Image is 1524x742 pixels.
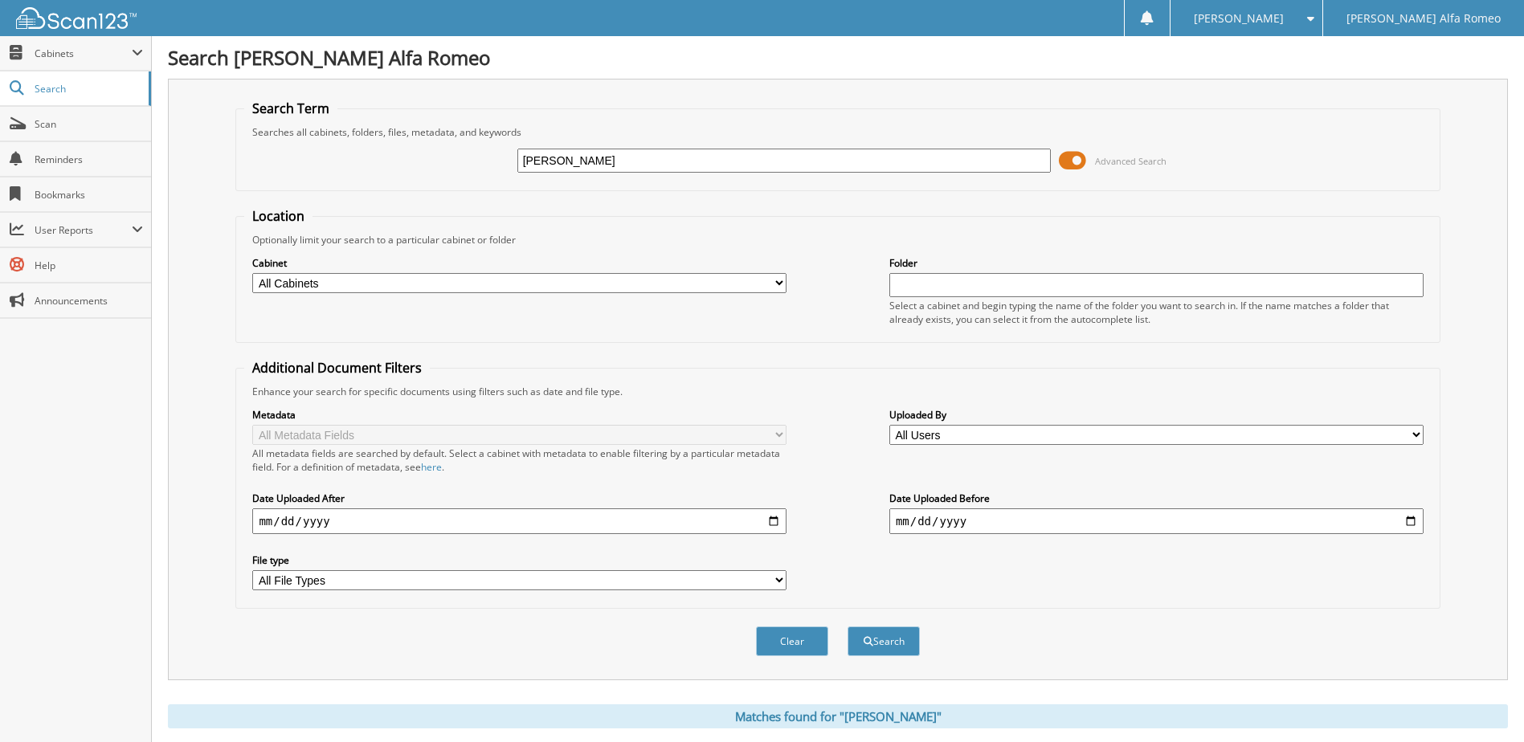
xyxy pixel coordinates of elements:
[252,256,787,270] label: Cabinet
[35,259,143,272] span: Help
[252,508,787,534] input: start
[35,188,143,202] span: Bookmarks
[35,294,143,308] span: Announcements
[889,408,1424,422] label: Uploaded By
[1095,155,1166,167] span: Advanced Search
[168,44,1508,71] h1: Search [PERSON_NAME] Alfa Romeo
[252,408,787,422] label: Metadata
[35,153,143,166] span: Reminders
[252,491,787,505] label: Date Uploaded After
[244,233,1431,247] div: Optionally limit your search to a particular cabinet or folder
[244,359,430,377] legend: Additional Document Filters
[252,553,787,567] label: File type
[889,256,1424,270] label: Folder
[1194,14,1284,23] span: [PERSON_NAME]
[35,117,143,131] span: Scan
[848,626,920,656] button: Search
[1346,14,1501,23] span: [PERSON_NAME] Alfa Romeo
[244,125,1431,139] div: Searches all cabinets, folders, files, metadata, and keywords
[244,385,1431,398] div: Enhance your search for specific documents using filters such as date and file type.
[244,100,337,117] legend: Search Term
[168,704,1508,728] div: Matches found for "[PERSON_NAME]"
[16,7,137,29] img: scan123-logo-white.svg
[889,508,1424,534] input: end
[244,207,313,225] legend: Location
[889,299,1424,326] div: Select a cabinet and begin typing the name of the folder you want to search in. If the name match...
[889,491,1424,505] label: Date Uploaded Before
[252,446,787,474] div: All metadata fields are searched by default. Select a cabinet with metadata to enable filtering b...
[35,47,132,60] span: Cabinets
[421,460,442,474] a: here
[756,626,828,656] button: Clear
[35,82,141,96] span: Search
[35,223,132,237] span: User Reports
